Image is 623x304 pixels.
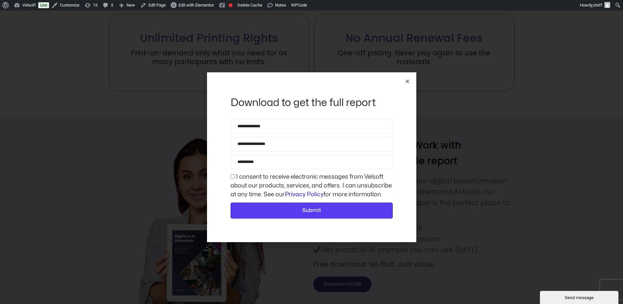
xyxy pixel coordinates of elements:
button: Submit [231,203,393,219]
iframe: chat widget [540,290,620,304]
a: Close [405,79,410,84]
a: Privacy Policy [285,192,323,197]
span: Edit with Elementor [179,3,214,8]
div: Focus keyphrase not set [229,3,233,7]
span: steff [593,3,602,8]
span: Submit [302,206,321,215]
label: I consent to receive electronic messages from Velsoft about our products, services, and offers. I... [231,174,392,197]
a: Live [38,2,49,8]
h2: Download to get the full report [231,96,393,110]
